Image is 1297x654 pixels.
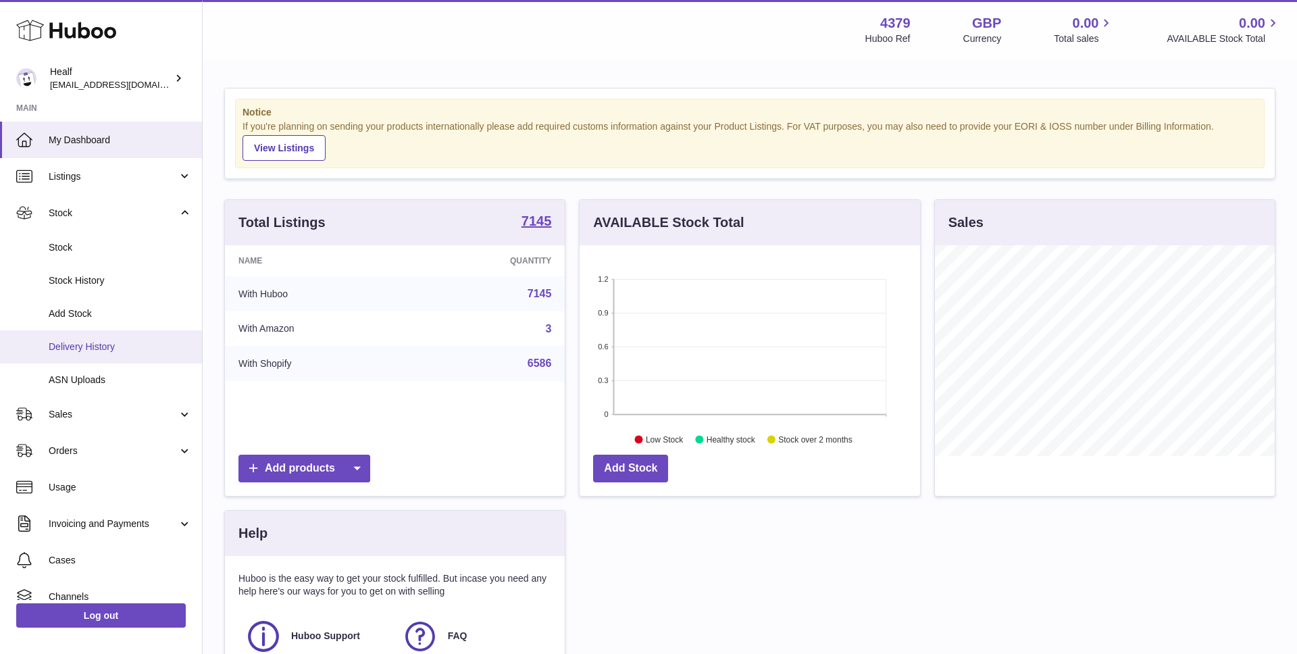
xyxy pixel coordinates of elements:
[948,213,984,232] h3: Sales
[448,630,467,643] span: FAQ
[599,309,609,317] text: 0.9
[599,376,609,384] text: 0.3
[49,408,178,421] span: Sales
[880,14,911,32] strong: 4379
[49,445,178,457] span: Orders
[49,307,192,320] span: Add Stock
[593,455,668,482] a: Add Stock
[225,346,411,381] td: With Shopify
[16,603,186,628] a: Log out
[599,275,609,283] text: 1.2
[243,135,326,161] a: View Listings
[49,134,192,147] span: My Dashboard
[238,455,370,482] a: Add products
[1054,14,1114,45] a: 0.00 Total sales
[411,245,565,276] th: Quantity
[599,343,609,351] text: 0.6
[50,66,172,91] div: Healf
[238,524,268,543] h3: Help
[1167,14,1281,45] a: 0.00 AVAILABLE Stock Total
[545,323,551,334] a: 3
[49,170,178,183] span: Listings
[528,357,552,369] a: 6586
[49,481,192,494] span: Usage
[49,341,192,353] span: Delivery History
[238,572,551,598] p: Huboo is the easy way to get your stock fulfilled. But incase you need any help here's our ways f...
[779,434,853,444] text: Stock over 2 months
[49,241,192,254] span: Stock
[49,374,192,386] span: ASN Uploads
[50,79,199,90] span: [EMAIL_ADDRESS][DOMAIN_NAME]
[225,276,411,311] td: With Huboo
[605,410,609,418] text: 0
[291,630,360,643] span: Huboo Support
[1239,14,1265,32] span: 0.00
[16,68,36,89] img: lestat@healf.com
[865,32,911,45] div: Huboo Ref
[528,288,552,299] a: 7145
[1167,32,1281,45] span: AVAILABLE Stock Total
[49,207,178,220] span: Stock
[49,554,192,567] span: Cases
[522,214,552,228] strong: 7145
[225,311,411,347] td: With Amazon
[243,106,1257,119] strong: Notice
[49,518,178,530] span: Invoicing and Payments
[1073,14,1099,32] span: 0.00
[707,434,756,444] text: Healthy stock
[593,213,744,232] h3: AVAILABLE Stock Total
[49,274,192,287] span: Stock History
[646,434,684,444] text: Low Stock
[1054,32,1114,45] span: Total sales
[243,120,1257,161] div: If you're planning on sending your products internationally please add required customs informati...
[972,14,1001,32] strong: GBP
[963,32,1002,45] div: Currency
[225,245,411,276] th: Name
[49,590,192,603] span: Channels
[238,213,326,232] h3: Total Listings
[522,214,552,230] a: 7145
